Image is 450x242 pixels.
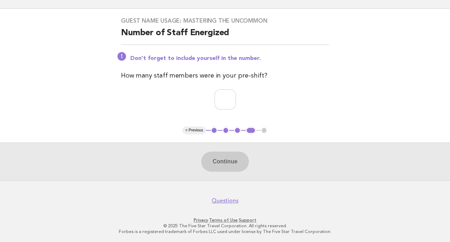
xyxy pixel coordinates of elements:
[10,217,440,223] p: · ·
[209,218,238,223] a: Terms of Use
[194,218,208,223] a: Privacy
[239,218,256,223] a: Support
[121,27,329,45] h2: Number of Staff Energized
[234,127,241,134] button: 3
[183,127,206,134] button: < Previous
[121,71,329,81] p: How many staff members were in your pre-shift?
[212,197,238,204] a: Questions
[222,127,229,134] button: 2
[121,17,329,24] h3: Guest name usage: Mastering the uncommon
[130,55,329,62] p: Don't forget to include yourself in the number.
[246,127,256,134] button: 4
[10,229,440,234] p: Forbes is a registered trademark of Forbes LLC used under license by The Five Star Travel Corpora...
[211,127,218,134] button: 1
[10,223,440,229] p: © 2025 The Five Star Travel Corporation. All rights reserved.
